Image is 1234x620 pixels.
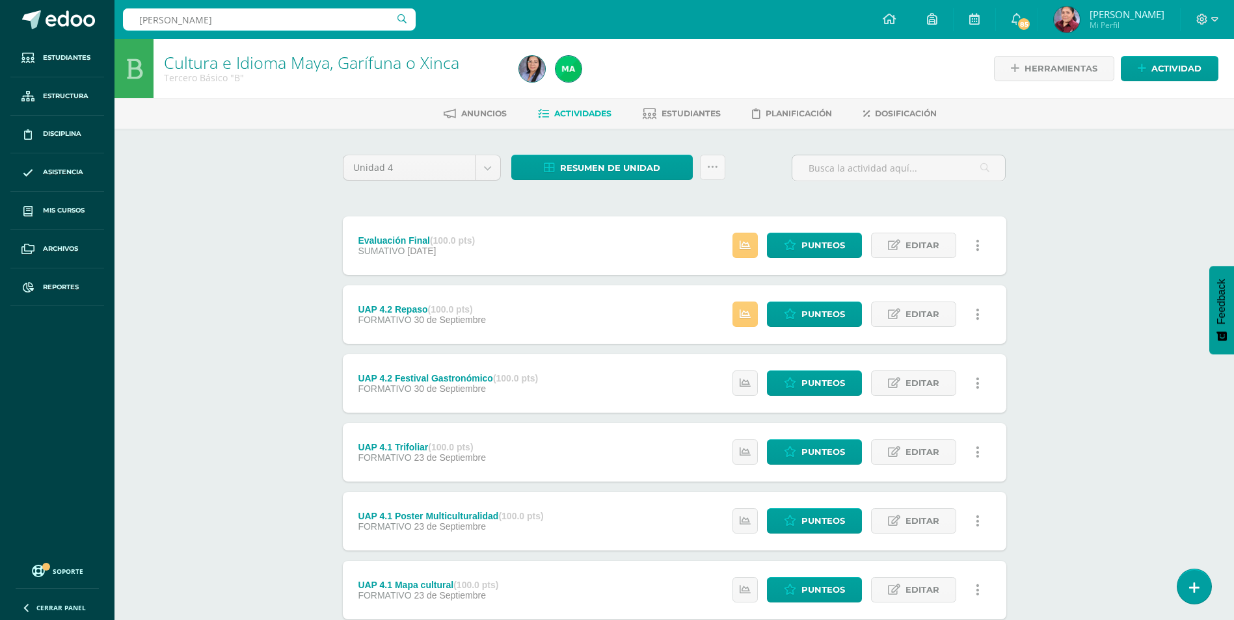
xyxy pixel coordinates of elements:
span: FORMATIVO [358,315,411,325]
span: Punteos [801,233,845,257]
img: d6b8000caef82a835dfd50702ce5cd6f.png [1054,6,1080,32]
span: Editar [905,371,939,395]
img: 05f3b83f3a33b31b9838db5ae9964073.png [556,56,582,82]
a: Estructura [10,77,104,116]
span: 23 de Septiembre [414,521,486,532]
div: Evaluación Final [358,235,475,246]
span: Mi Perfil [1090,19,1164,31]
span: Estudiantes [662,109,721,118]
span: Feedback [1216,279,1227,324]
strong: (100.0 pts) [498,511,543,521]
span: Estructura [43,91,88,101]
span: Punteos [801,509,845,533]
a: Punteos [767,370,862,396]
a: Anuncios [444,103,507,124]
span: [DATE] [407,246,436,256]
span: Editar [905,509,939,533]
a: Resumen de unidad [511,155,693,180]
div: Tercero Básico 'B' [164,71,503,84]
span: Actividad [1151,57,1201,81]
span: FORMATIVO [358,590,411,601]
span: Editar [905,578,939,602]
span: Archivos [43,244,78,254]
span: FORMATIVO [358,452,411,463]
span: Actividades [554,109,611,118]
span: Punteos [801,371,845,395]
a: Mis cursos [10,192,104,230]
a: Actividad [1121,56,1218,81]
a: Archivos [10,230,104,268]
a: Planificación [752,103,832,124]
strong: (100.0 pts) [453,580,498,590]
span: FORMATIVO [358,521,411,532]
span: Punteos [801,578,845,602]
div: UAP 4.1 Poster Multiculturalidad [358,511,543,521]
span: 85 [1017,17,1031,31]
a: Dosificación [863,103,937,124]
span: 30 de Septiembre [414,383,486,394]
span: [PERSON_NAME] [1090,8,1164,21]
span: Reportes [43,282,79,292]
span: Punteos [801,302,845,326]
span: Editar [905,440,939,464]
span: FORMATIVO [358,383,411,394]
span: Anuncios [461,109,507,118]
div: UAP 4.1 Trifoliar [358,442,486,452]
a: Unidad 4 [343,155,500,180]
h1: Cultura e Idioma Maya, Garífuna o Xinca [164,53,503,71]
span: Resumen de unidad [560,156,660,180]
a: Punteos [767,508,862,534]
span: Editar [905,233,939,257]
a: Actividades [538,103,611,124]
span: SUMATIVO [358,246,405,256]
strong: (100.0 pts) [428,304,473,315]
span: Dosificación [875,109,937,118]
div: UAP 4.2 Festival Gastronómico [358,373,538,383]
a: Disciplina [10,116,104,154]
span: Cerrar panel [36,603,86,612]
input: Busca la actividad aquí... [792,155,1005,181]
a: Estudiantes [643,103,721,124]
span: Unidad 4 [353,155,466,180]
span: Estudiantes [43,53,90,63]
span: Punteos [801,440,845,464]
span: 30 de Septiembre [414,315,486,325]
span: Soporte [53,567,83,576]
span: Disciplina [43,129,81,139]
span: Mis cursos [43,205,85,216]
a: Soporte [16,562,99,579]
a: Asistencia [10,153,104,192]
span: 23 de Septiembre [414,452,486,463]
span: Asistencia [43,167,83,177]
span: Planificación [766,109,832,118]
a: Punteos [767,439,862,465]
img: 6baaf9f0fcaaac16c81f6c0ecc16155a.png [519,56,545,82]
span: Herramientas [1025,57,1097,81]
a: Punteos [767,577,862,602]
a: Estudiantes [10,39,104,77]
span: Editar [905,302,939,326]
input: Busca un usuario... [123,8,416,31]
a: Cultura e Idioma Maya, Garífuna o Xinca [164,51,459,73]
strong: (100.0 pts) [430,235,475,246]
div: UAP 4.2 Repaso [358,304,486,315]
strong: (100.0 pts) [493,373,538,383]
span: 23 de Septiembre [414,590,486,601]
a: Herramientas [994,56,1114,81]
button: Feedback - Mostrar encuesta [1209,266,1234,354]
a: Punteos [767,233,862,258]
strong: (100.0 pts) [428,442,473,452]
a: Reportes [10,268,104,307]
a: Punteos [767,302,862,327]
div: UAP 4.1 Mapa cultural [358,580,498,590]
